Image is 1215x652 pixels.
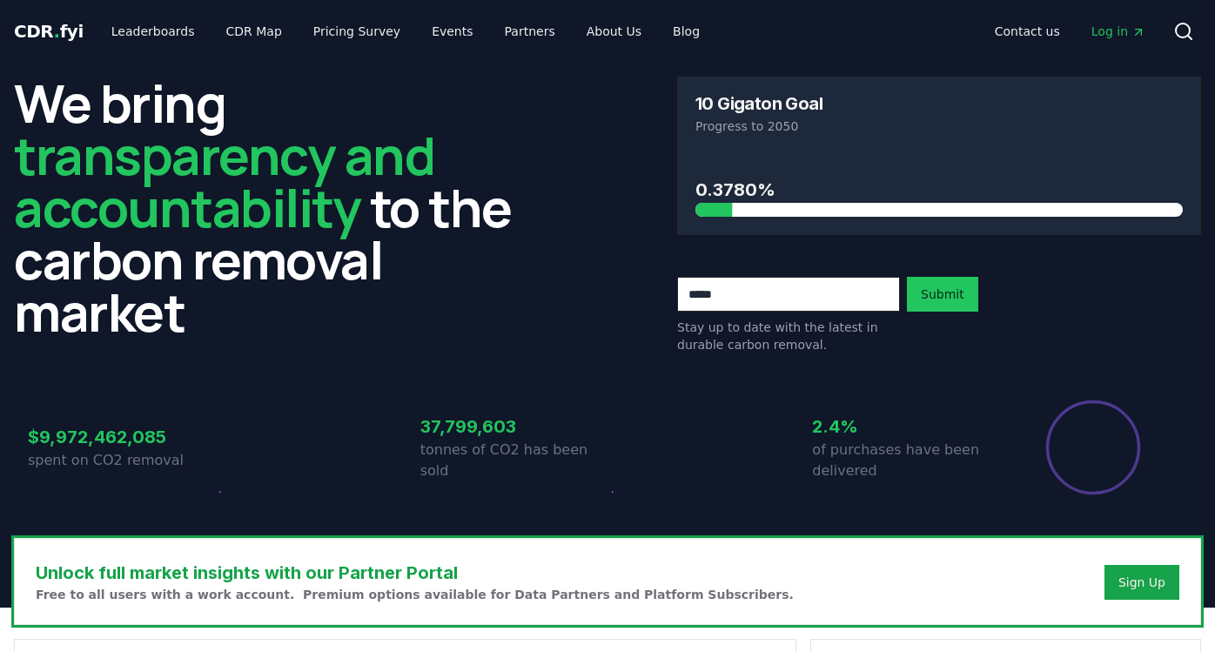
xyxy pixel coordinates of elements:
div: Percentage of sales delivered [1044,399,1142,496]
h3: $9,972,462,085 [28,424,215,450]
a: Contact us [981,16,1074,47]
h3: 10 Gigaton Goal [695,95,822,112]
h3: 37,799,603 [420,413,607,440]
a: Sign Up [1118,574,1165,591]
h3: Unlock full market insights with our Partner Portal [36,560,794,586]
a: Leaderboards [97,16,209,47]
span: Log in [1091,23,1145,40]
h3: 2.4% [812,413,999,440]
a: CDR.fyi [14,19,84,44]
p: Progress to 2050 [695,118,1183,135]
a: Pricing Survey [299,16,414,47]
span: transparency and accountability [14,119,434,243]
nav: Main [981,16,1159,47]
p: Stay up to date with the latest in durable carbon removal. [677,319,900,353]
p: spent on CO2 removal [28,450,215,471]
a: About Us [573,16,655,47]
nav: Main [97,16,714,47]
a: CDR Map [212,16,296,47]
button: Submit [907,277,978,312]
button: Sign Up [1104,565,1179,600]
p: Free to all users with a work account. Premium options available for Data Partners and Platform S... [36,586,794,603]
p: of purchases have been delivered [812,440,999,481]
span: CDR fyi [14,21,84,42]
a: Partners [491,16,569,47]
h2: We bring to the carbon removal market [14,77,538,338]
a: Log in [1077,16,1159,47]
a: Blog [659,16,714,47]
a: Events [418,16,487,47]
p: tonnes of CO2 has been sold [420,440,607,481]
span: . [54,21,60,42]
h3: 0.3780% [695,177,1183,203]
